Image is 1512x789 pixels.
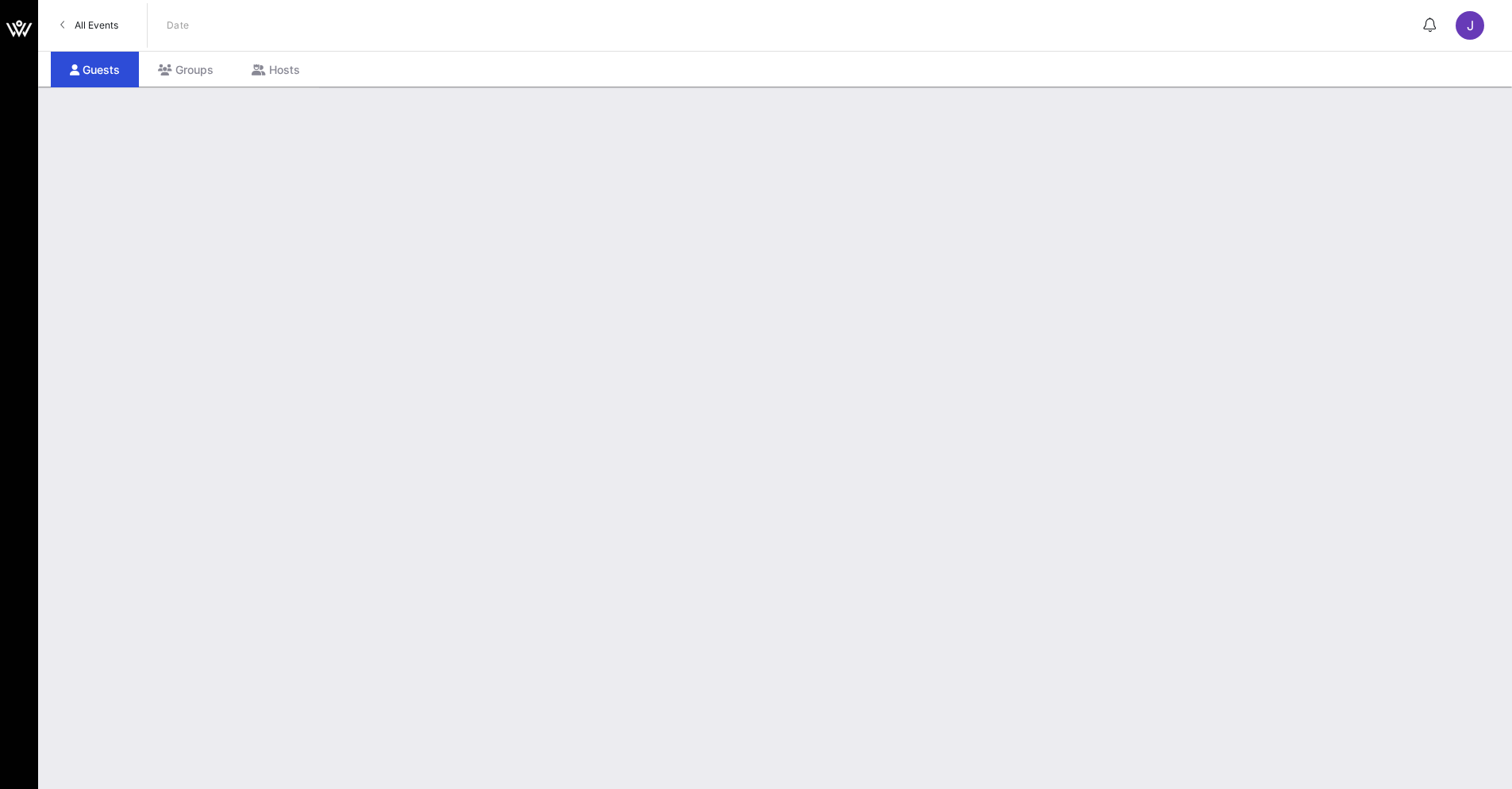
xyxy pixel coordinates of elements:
div: J [1456,11,1484,40]
div: Hosts [233,52,319,87]
div: Groups [139,52,233,87]
span: All Events [75,19,118,31]
a: All Events [51,13,128,38]
div: Guests [51,52,139,87]
p: Date [167,17,190,33]
span: J [1467,17,1474,33]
